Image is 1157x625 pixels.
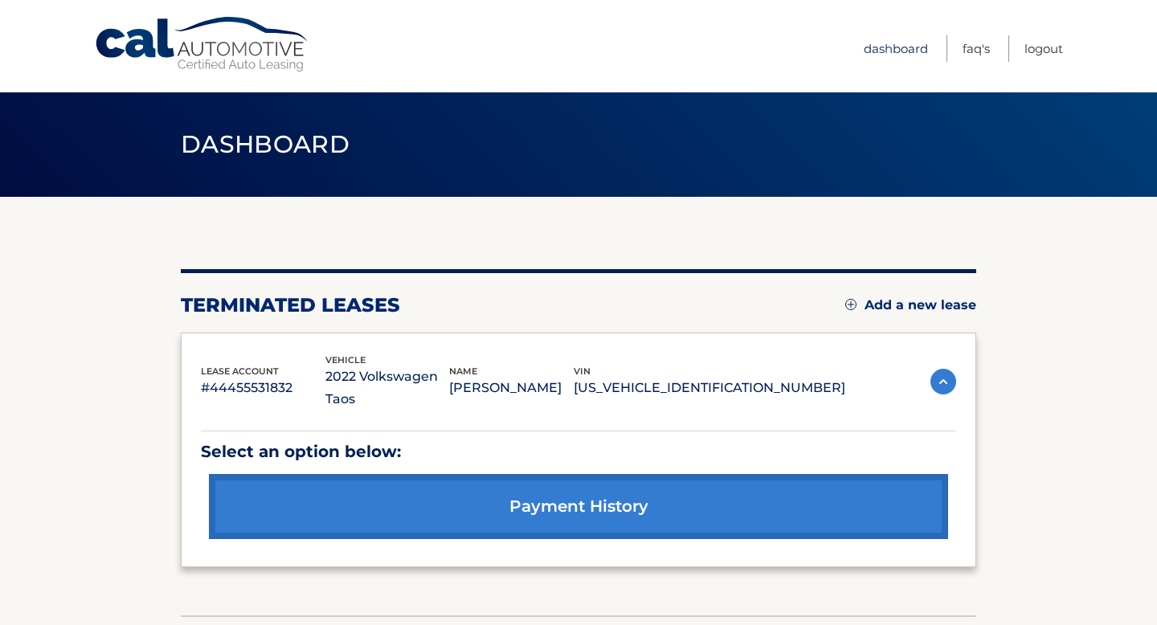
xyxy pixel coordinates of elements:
[201,438,956,466] p: Select an option below:
[325,354,366,366] span: vehicle
[209,474,948,539] a: payment history
[574,366,591,377] span: vin
[325,366,450,411] p: 2022 Volkswagen Taos
[845,297,976,313] a: Add a new lease
[963,35,990,62] a: FAQ's
[201,366,279,377] span: lease account
[449,377,574,399] p: [PERSON_NAME]
[449,366,477,377] span: name
[864,35,928,62] a: Dashboard
[1024,35,1063,62] a: Logout
[930,369,956,394] img: accordion-active.svg
[181,129,350,159] span: Dashboard
[94,16,311,73] a: Cal Automotive
[201,377,325,399] p: #44455531832
[181,293,400,317] h2: terminated leases
[574,377,845,399] p: [US_VEHICLE_IDENTIFICATION_NUMBER]
[845,299,857,310] img: add.svg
